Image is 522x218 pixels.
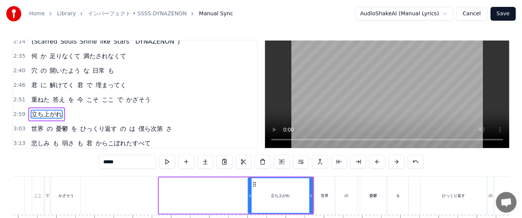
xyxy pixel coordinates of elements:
span: 2:35 [13,52,25,60]
span: 2:46 [13,81,25,89]
span: 答え [52,95,66,104]
div: 立ち上がれ [271,193,290,198]
span: 弱さ [61,139,75,148]
span: Shine [79,37,98,46]
span: 君 [86,139,93,148]
span: 2:14 [13,38,25,46]
span: も [76,139,84,148]
span: 3:13 [13,140,25,147]
img: youka [6,6,21,21]
span: 君 [76,81,84,89]
div: かざそう [59,193,74,198]
a: Library [57,10,76,18]
span: も [107,66,115,75]
span: の [46,124,54,133]
span: “DYNAZENON”) [132,37,181,46]
span: な [83,66,90,75]
a: インパーフェクト • SSSS.DYNAZENON [88,10,187,18]
div: 世界 [321,193,328,198]
span: 満たされなくて [83,52,127,60]
span: で [116,95,124,104]
span: 立ち上がれ [31,110,63,119]
span: 足りなくて [49,52,81,60]
span: Souls [60,37,78,46]
span: (Scarred [31,37,58,46]
button: Cancel [456,7,487,21]
span: ひっくり返す [80,124,118,133]
span: 重ねた [31,95,50,104]
span: 3:03 [13,125,25,133]
span: を [67,95,75,104]
span: 今 [76,95,84,104]
span: like [99,37,111,46]
span: に [40,81,47,89]
span: で [86,81,93,89]
span: の [119,124,127,133]
span: 2:51 [13,96,25,104]
span: か [40,52,47,60]
span: も [52,139,60,148]
div: 憂鬱 [369,193,377,198]
div: ひっくり返す [442,193,465,198]
span: 2:59 [13,111,25,118]
span: 開いたよう [49,66,81,75]
div: を [396,193,400,198]
span: からこぼれたすべて [95,139,151,148]
span: 埋まってく [95,81,127,89]
span: Manual Sync [199,10,233,18]
span: の [40,66,47,75]
span: 君 [31,81,38,89]
span: を [70,124,78,133]
div: の [345,193,348,198]
span: 悲しみ [31,139,50,148]
nav: breadcrumb [29,10,233,18]
a: チャットを開く [496,192,517,213]
span: 憂鬱 [55,124,69,133]
div: で [46,193,49,198]
span: Stars [113,37,130,46]
span: 解けてく [49,81,75,89]
span: 2:40 [13,67,25,75]
span: 何 [31,52,38,60]
span: こそ [86,95,99,104]
span: 穴 [31,66,38,75]
span: は [128,124,136,133]
div: ここ [34,193,42,198]
span: ここ [101,95,115,104]
span: さ [165,124,173,133]
span: 日常 [92,66,106,75]
span: 世界 [31,124,44,133]
div: の [489,193,493,198]
span: 僕ら次第 [138,124,164,133]
button: Save [491,7,516,21]
a: Home [29,10,45,18]
span: かざそう [125,95,151,104]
